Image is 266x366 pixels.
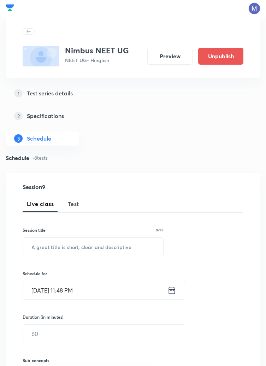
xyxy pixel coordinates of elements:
input: A great title is short, clear and descriptive [23,238,163,256]
img: Mangilal Choudhary [248,2,260,14]
a: 2Specifications [6,109,260,123]
span: Test [68,200,79,208]
button: Unpublish [198,48,243,65]
p: 3 [14,134,23,143]
a: Company Logo [6,2,14,15]
h6: Duration (in minutes) [23,314,64,320]
button: Preview [147,48,193,65]
h5: Schedule [27,134,51,143]
p: 2 [14,112,23,120]
h3: Nimbus NEET UG [65,46,129,55]
h4: Session 9 [23,184,137,190]
img: Company Logo [6,2,14,13]
h6: Session title [23,227,46,233]
img: fallback-thumbnail.png [23,46,59,66]
p: • 8 tests [32,154,48,161]
h5: Specifications [27,112,64,120]
p: NEET UG • Hinglish [65,57,129,64]
p: 0/99 [156,228,164,232]
h5: Test series details [27,89,73,98]
h4: Schedule [6,155,29,161]
h6: Schedule for [23,270,164,277]
input: 60 [23,325,185,343]
a: 1Test series details [6,86,260,100]
p: 1 [14,89,23,98]
span: Live class [27,200,54,208]
h6: Sub-concepts [23,357,164,364]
